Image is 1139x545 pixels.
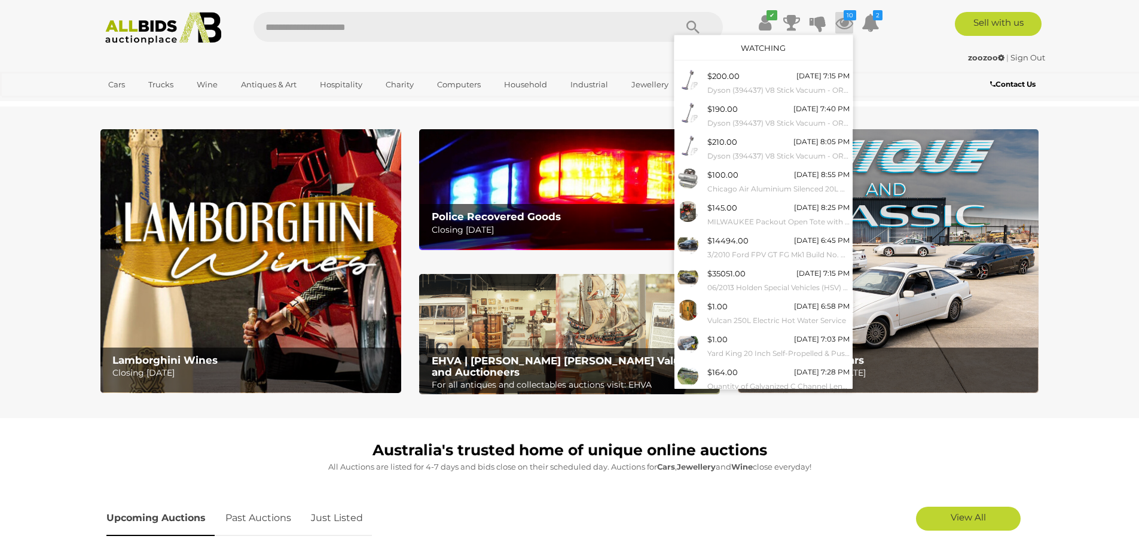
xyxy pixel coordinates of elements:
[796,69,850,83] div: [DATE] 7:15 PM
[99,12,228,45] img: Allbids.com.au
[112,366,394,380] p: Closing [DATE]
[674,66,853,99] a: $200.00 [DATE] 7:15 PM Dyson (394437) V8 Stick Vacuum - ORP $799 (Includes 1 Year Warranty From D...
[674,363,853,395] a: $164.00 [DATE] 7:28 PM Quantity of Galvanized C Channel Lengths ETC
[674,132,853,165] a: $210.00 [DATE] 8:05 PM Dyson (394437) V8 Stick Vacuum - ORP $799 (Includes 1 Year Warranty From D...
[796,267,850,280] div: [DATE] 7:15 PM
[968,53,1006,62] a: zoozoo
[233,75,304,95] a: Antiques & Art
[677,462,716,471] strong: Jewellery
[216,501,300,536] a: Past Auctions
[674,330,853,363] a: $1.00 [DATE] 7:03 PM Yard King 20 Inch Self-Propelled & Push-Button Start
[432,355,697,378] b: EHVA | [PERSON_NAME] [PERSON_NAME] Valuers and Auctioneers
[707,137,737,147] span: $210.00
[563,75,616,95] a: Industrial
[707,150,850,163] small: Dyson (394437) V8 Stick Vacuum - ORP $799 (Includes 1 Year Warranty From Dyson)
[731,462,753,471] strong: Wine
[100,129,401,393] a: Lamborghini Wines Lamborghini Wines Closing [DATE]
[1006,53,1009,62] span: |
[835,12,853,34] a: 10
[794,234,850,247] div: [DATE] 6:45 PM
[707,104,738,114] span: $190.00
[677,234,698,255] img: 55014-1a_ex.jpg
[794,300,850,313] div: [DATE] 6:58 PM
[302,501,372,536] a: Just Listed
[873,10,883,20] i: 2
[112,354,218,366] b: Lamborghini Wines
[738,129,1039,393] a: Unique & Classic Cars Unique & Classic Cars Online Now, Closing [DATE]
[432,211,561,223] b: Police Recovered Goods
[955,12,1042,36] a: Sell with us
[707,182,850,196] small: Chicago Air Aluminium Silenced 20L Air Compressor
[419,129,720,249] img: Police Recovered Goods
[707,71,740,81] span: $200.00
[707,170,738,179] span: $100.00
[624,75,676,95] a: Jewellery
[1010,53,1045,62] a: Sign Out
[419,274,720,395] a: EHVA | Evans Hastings Valuers and Auctioneers EHVA | [PERSON_NAME] [PERSON_NAME] Valuers and Auct...
[707,367,738,377] span: $164.00
[707,334,728,344] span: $1.00
[100,75,133,95] a: Cars
[419,274,720,395] img: EHVA | Evans Hastings Valuers and Auctioneers
[189,75,225,95] a: Wine
[677,366,698,386] img: 54196-33a.jpg
[951,511,986,523] span: View All
[707,248,850,261] small: 3/2010 Ford FPV GT FG Mk1 Build No. #882 4d Sedan Silhouette Black V8 5.4L
[794,201,850,214] div: [DATE] 8:25 PM
[677,300,698,321] img: 54196-101a.jpg
[141,75,181,95] a: Trucks
[756,12,774,34] a: ✔
[100,95,201,114] a: [GEOGRAPHIC_DATA]
[496,75,555,95] a: Household
[312,75,370,95] a: Hospitality
[677,135,698,156] img: 54749-36a.jpeg
[707,117,850,130] small: Dyson (394437) V8 Stick Vacuum - ORP $799 (Includes 1 Year Warranty From Dyson)
[767,10,777,20] i: ✔
[432,377,713,392] p: For all antiques and collectables auctions visit: EHVA
[862,12,880,34] a: 2
[677,201,698,222] img: 54722-11bp.jpeg
[707,314,850,327] small: Vulcan 250L Electric Hot Water Service
[741,43,786,53] a: Watching
[968,53,1004,62] strong: zoozoo
[674,264,853,297] a: $35051.00 [DATE] 7:15 PM 06/2013 Holden Special Vehicles (HSV) Maloo R8 Gen-F 2d Utility Phantom ...
[663,12,723,42] button: Search
[707,347,850,360] small: Yard King 20 Inch Self-Propelled & Push-Button Start
[793,102,850,115] div: [DATE] 7:40 PM
[990,78,1039,91] a: Contact Us
[674,99,853,132] a: $190.00 [DATE] 7:40 PM Dyson (394437) V8 Stick Vacuum - ORP $799 (Includes 1 Year Warranty From D...
[677,168,698,189] img: 54561-31a.jpg
[707,203,737,212] span: $145.00
[378,75,422,95] a: Charity
[738,129,1039,393] img: Unique & Classic Cars
[916,507,1021,531] a: View All
[794,168,850,181] div: [DATE] 8:55 PM
[106,501,215,536] a: Upcoming Auctions
[677,333,698,354] img: 54196-76a.jpg
[677,102,698,123] img: 54749-32a.jpeg
[707,236,749,245] span: $14494.00
[429,75,488,95] a: Computers
[106,442,1033,459] h1: Australia's trusted home of unique online auctions
[990,80,1036,89] b: Contact Us
[677,69,698,90] img: 54749-37a.jpeg
[707,281,850,294] small: 06/2013 Holden Special Vehicles (HSV) Maloo R8 Gen-F 2d Utility Phantom Black Metallic V8 6.2L - ...
[677,267,698,288] img: 55097-1a_ex.jpg
[750,366,1032,380] p: Online Now, Closing [DATE]
[674,297,853,330] a: $1.00 [DATE] 6:58 PM Vulcan 250L Electric Hot Water Service
[707,84,850,97] small: Dyson (394437) V8 Stick Vacuum - ORP $799 (Includes 1 Year Warranty From Dyson)
[657,462,675,471] strong: Cars
[794,366,850,379] div: [DATE] 7:28 PM
[100,129,401,393] img: Lamborghini Wines
[106,460,1033,474] p: All Auctions are listed for 4-7 days and bids close on their scheduled day. Auctions for , and cl...
[707,215,850,229] small: MILWAUKEE Packout Open Tote with Assorted Tools
[674,231,853,264] a: $14494.00 [DATE] 6:45 PM 3/2010 Ford FPV GT FG Mk1 Build No. #882 4d Sedan Silhouette Black V8 5.4L
[793,135,850,148] div: [DATE] 8:05 PM
[674,198,853,231] a: $145.00 [DATE] 8:25 PM MILWAUKEE Packout Open Tote with Assorted Tools
[674,165,853,198] a: $100.00 [DATE] 8:55 PM Chicago Air Aluminium Silenced 20L Air Compressor
[707,380,850,393] small: Quantity of Galvanized C Channel Lengths ETC
[419,129,720,249] a: Police Recovered Goods Police Recovered Goods Closing [DATE]
[707,302,728,311] span: $1.00
[707,269,746,278] span: $35051.00
[794,333,850,346] div: [DATE] 7:03 PM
